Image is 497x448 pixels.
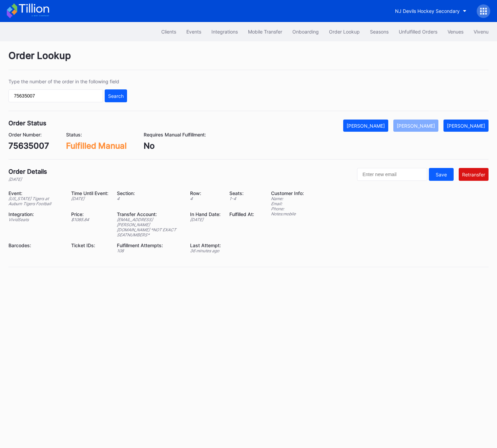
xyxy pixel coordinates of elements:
[357,168,427,181] input: Enter new email
[8,120,46,127] div: Order Status
[8,211,63,217] div: Integration:
[394,25,442,38] button: Unfulfilled Orders
[190,242,221,248] div: Last Attempt:
[229,196,254,201] div: 1 - 4
[8,168,47,175] div: Order Details
[271,211,304,216] div: Notes: mobile
[448,29,463,35] div: Venues
[117,248,182,253] div: 108
[399,29,437,35] div: Unfulfilled Orders
[8,141,49,151] div: 75635007
[8,50,489,70] div: Order Lookup
[117,242,182,248] div: Fulfillment Attempts:
[443,120,489,132] button: [PERSON_NAME]
[462,172,485,177] div: Retransfer
[190,196,221,201] div: 4
[8,190,63,196] div: Event:
[66,132,127,137] div: Status:
[271,196,304,201] div: Name:
[190,190,221,196] div: Row:
[447,123,485,129] div: [PERSON_NAME]
[211,29,238,35] div: Integrations
[329,29,360,35] div: Order Lookup
[8,89,103,102] input: GT59662
[393,120,438,132] button: [PERSON_NAME]
[370,29,389,35] div: Seasons
[105,89,127,102] button: Search
[243,25,287,38] button: Mobile Transfer
[324,25,365,38] button: Order Lookup
[436,172,447,177] div: Save
[271,201,304,206] div: Email:
[156,25,181,38] button: Clients
[8,217,63,222] div: VividSeats
[8,196,63,206] div: [US_STATE] Tigers at Auburn Tigers Football
[117,211,182,217] div: Transfer Account:
[8,177,47,182] div: [DATE]
[8,132,49,137] div: Order Number:
[469,25,494,38] button: Vivenu
[144,132,206,137] div: Requires Manual Fulfillment:
[144,141,206,151] div: No
[71,211,108,217] div: Price:
[206,25,243,38] button: Integrations
[161,29,176,35] div: Clients
[181,25,206,38] button: Events
[117,190,182,196] div: Section:
[365,25,394,38] button: Seasons
[190,211,221,217] div: In Hand Date:
[343,120,388,132] button: [PERSON_NAME]
[71,196,108,201] div: [DATE]
[8,242,63,248] div: Barcodes:
[117,217,182,237] div: [EMAIL_ADDRESS][PERSON_NAME][DOMAIN_NAME] *NOT EXACT SEATNUMBERS*
[287,25,324,38] button: Onboarding
[474,29,489,35] div: Vivenu
[190,248,221,253] div: 36 minutes ago
[347,123,385,129] div: [PERSON_NAME]
[71,190,108,196] div: Time Until Event:
[229,190,254,196] div: Seats:
[117,196,182,201] div: 4
[271,206,304,211] div: Phone:
[459,168,489,181] button: Retransfer
[186,29,201,35] div: Events
[108,93,124,99] div: Search
[390,5,472,17] button: NJ Devils Hockey Secondary
[71,217,108,222] div: $ 1085.84
[66,141,127,151] div: Fulfilled Manual
[442,25,469,38] button: Venues
[190,217,221,222] div: [DATE]
[8,79,127,84] div: Type the number of the order in the following field
[429,168,454,181] button: Save
[229,211,254,217] div: Fulfilled At:
[271,190,304,196] div: Customer Info:
[292,29,319,35] div: Onboarding
[248,29,282,35] div: Mobile Transfer
[71,242,108,248] div: Ticket IDs:
[395,8,460,14] div: NJ Devils Hockey Secondary
[397,123,435,129] div: [PERSON_NAME]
